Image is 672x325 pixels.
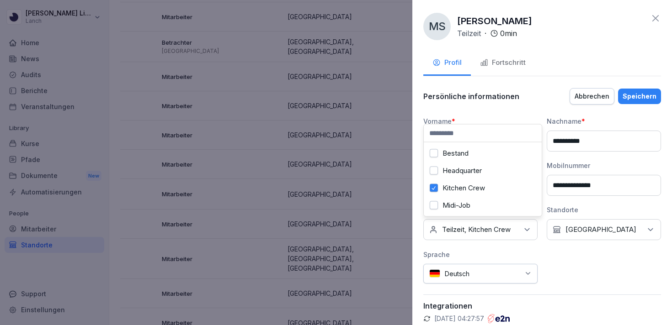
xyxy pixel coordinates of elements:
p: Teilzeit [457,28,481,39]
label: Bestand [443,149,469,157]
img: e2n.png [488,314,510,323]
p: 0 min [500,28,517,39]
div: Nachname [547,116,661,126]
div: Profil [432,58,462,68]
div: · [457,28,517,39]
div: Mobilnummer [547,161,661,170]
div: MS [423,13,451,40]
img: de.svg [429,269,440,278]
button: Abbrechen [570,88,614,105]
div: Abbrechen [575,91,609,101]
p: Persönliche informationen [423,92,519,101]
div: Speichern [623,91,656,101]
p: [PERSON_NAME] [457,14,532,28]
div: Sprache [423,250,538,259]
div: Deutsch [423,264,538,283]
button: Fortschritt [471,51,535,76]
button: Speichern [618,89,661,104]
div: Vorname [423,116,538,126]
label: Midi-Job [443,201,470,210]
p: [GEOGRAPHIC_DATA] [565,225,636,234]
label: Headquarter [443,167,482,175]
label: Kitchen Crew [443,184,485,192]
p: Integrationen [423,301,661,310]
p: [DATE] 04:27:57 [434,314,484,323]
div: Fortschritt [480,58,526,68]
button: Profil [423,51,471,76]
p: Teilzeit, Kitchen Crew [442,225,511,234]
div: Standorte [547,205,661,215]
